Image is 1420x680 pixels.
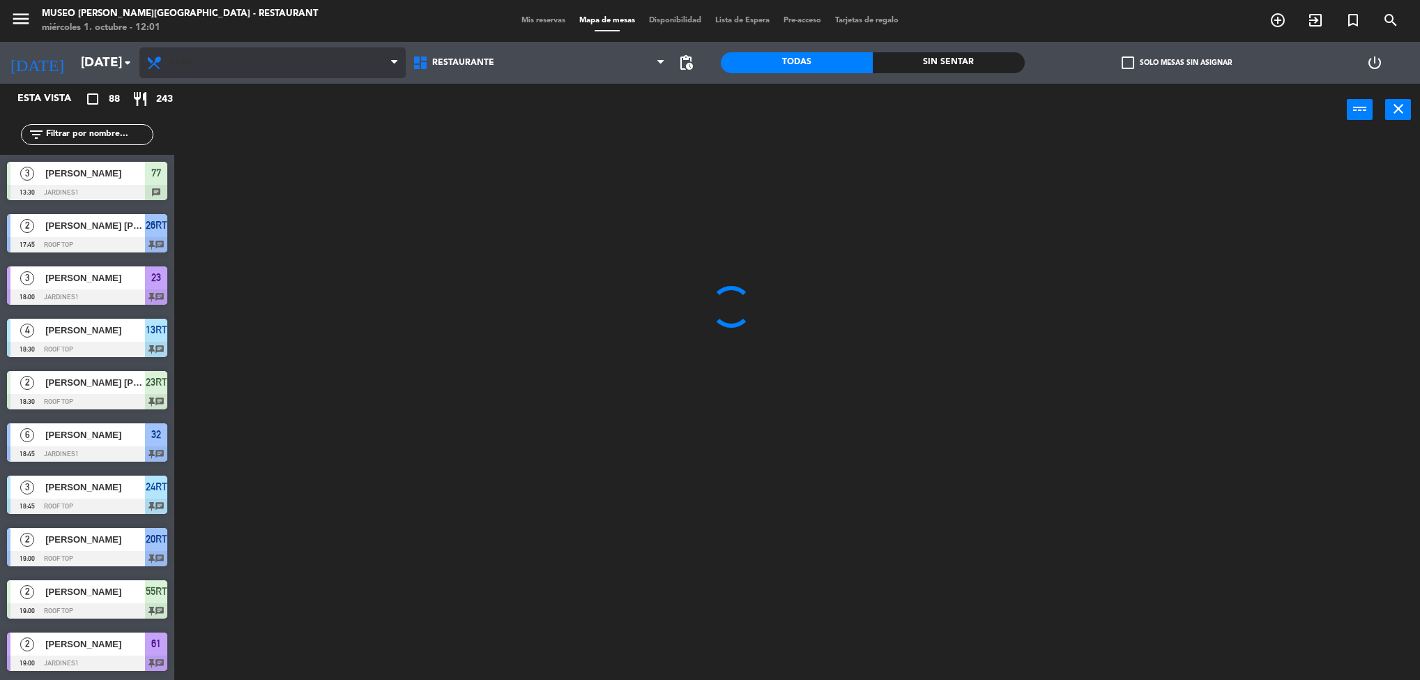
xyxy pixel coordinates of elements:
[146,531,167,547] span: 20RT
[432,58,494,68] span: Restaurante
[151,269,161,286] span: 23
[1345,12,1361,29] i: turned_in_not
[20,167,34,181] span: 3
[45,532,145,547] span: [PERSON_NAME]
[42,21,318,35] div: miércoles 1. octubre - 12:01
[146,217,167,234] span: 26RT
[20,271,34,285] span: 3
[20,637,34,651] span: 2
[45,480,145,494] span: [PERSON_NAME]
[10,8,31,34] button: menu
[20,428,34,442] span: 6
[20,585,34,599] span: 2
[1347,99,1373,120] button: power_input
[45,218,145,233] span: [PERSON_NAME] [PERSON_NAME]
[146,583,167,600] span: 55RT
[146,374,167,391] span: 23RT
[514,17,572,24] span: Mis reservas
[10,8,31,29] i: menu
[84,91,101,107] i: crop_square
[109,91,120,107] span: 88
[1269,12,1286,29] i: add_circle_outline
[20,324,34,338] span: 4
[132,91,148,107] i: restaurant
[151,165,161,181] span: 77
[20,376,34,390] span: 2
[828,17,906,24] span: Tarjetas de regalo
[45,375,145,390] span: [PERSON_NAME] [PERSON_NAME]
[45,323,145,338] span: [PERSON_NAME]
[7,91,100,107] div: Esta vista
[572,17,642,24] span: Mapa de mesas
[45,127,153,142] input: Filtrar por nombre...
[1366,54,1383,71] i: power_settings_new
[678,54,694,71] span: pending_actions
[873,52,1025,73] div: Sin sentar
[45,428,145,442] span: [PERSON_NAME]
[20,219,34,233] span: 2
[119,54,136,71] i: arrow_drop_down
[146,322,167,338] span: 13RT
[1390,100,1407,117] i: close
[1307,12,1324,29] i: exit_to_app
[169,58,194,68] span: Cena
[1382,12,1399,29] i: search
[45,271,145,285] span: [PERSON_NAME]
[1352,100,1368,117] i: power_input
[721,52,873,73] div: Todas
[777,17,828,24] span: Pre-acceso
[151,635,161,652] span: 61
[45,584,145,599] span: [PERSON_NAME]
[45,637,145,651] span: [PERSON_NAME]
[1122,56,1232,69] label: Solo mesas sin asignar
[20,533,34,547] span: 2
[642,17,708,24] span: Disponibilidad
[42,7,318,21] div: Museo [PERSON_NAME][GEOGRAPHIC_DATA] - Restaurant
[156,91,173,107] span: 243
[708,17,777,24] span: Lista de Espera
[45,166,145,181] span: [PERSON_NAME]
[146,478,167,495] span: 24RT
[1385,99,1411,120] button: close
[151,426,161,443] span: 32
[28,126,45,143] i: filter_list
[20,481,34,494] span: 3
[1122,56,1134,69] span: check_box_outline_blank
